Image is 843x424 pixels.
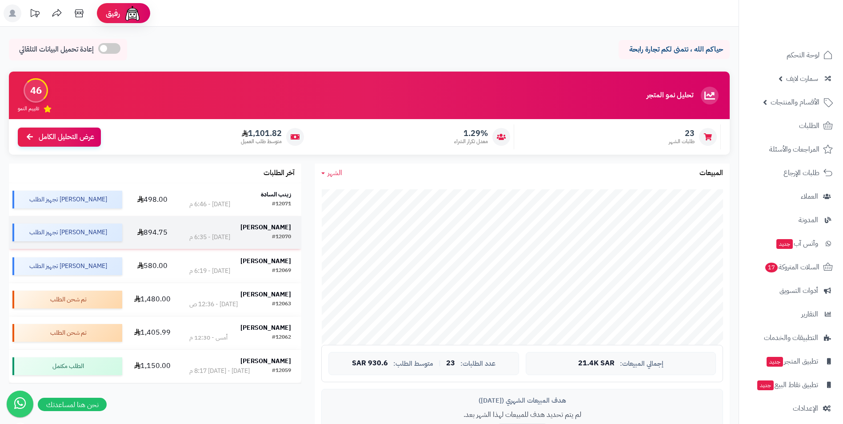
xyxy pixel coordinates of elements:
span: الإعدادات [793,402,818,415]
a: السلات المتروكة17 [744,256,838,278]
a: تطبيق نقاط البيعجديد [744,374,838,396]
span: تطبيق المتجر [766,355,818,368]
div: #12059 [272,367,291,376]
a: الإعدادات [744,398,838,419]
span: جديد [776,239,793,249]
span: وآتس آب [775,237,818,250]
a: العملاء [744,186,838,207]
div: [DATE] - 6:19 م [189,267,230,276]
span: 23 [669,128,695,138]
div: [PERSON_NAME] تجهيز الطلب [12,191,122,208]
span: الأقسام والمنتجات [771,96,819,108]
strong: [PERSON_NAME] [240,290,291,299]
span: المدونة [799,214,818,226]
strong: زينب السادة [261,190,291,199]
div: #12070 [272,233,291,242]
a: أدوات التسويق [744,280,838,301]
div: [DATE] - 12:36 ص [189,300,238,309]
span: طلبات الإرجاع [783,167,819,179]
strong: [PERSON_NAME] [240,223,291,232]
div: تم شحن الطلب [12,291,122,308]
a: وآتس آبجديد [744,233,838,254]
span: 930.6 SAR [352,360,388,368]
span: التقارير [801,308,818,320]
h3: تحليل نمو المتجر [647,92,693,100]
td: 580.00 [126,250,179,283]
a: تطبيق المتجرجديد [744,351,838,372]
a: الشهر [321,168,342,178]
div: هدف المبيعات الشهري ([DATE]) [328,396,716,405]
span: عدد الطلبات: [460,360,495,368]
a: التطبيقات والخدمات [744,327,838,348]
img: logo-2.png [783,7,835,25]
img: ai-face.png [124,4,141,22]
a: التقارير [744,304,838,325]
p: حياكم الله ، نتمنى لكم تجارة رابحة [625,44,723,55]
strong: [PERSON_NAME] [240,356,291,366]
div: [DATE] - 6:35 م [189,233,230,242]
div: أمس - 12:30 م [189,333,228,342]
h3: المبيعات [699,169,723,177]
div: #12062 [272,333,291,342]
a: الطلبات [744,115,838,136]
span: رفيق [106,8,120,19]
span: جديد [757,380,774,390]
a: تحديثات المنصة [24,4,46,24]
span: جديد [767,357,783,367]
div: الطلب مكتمل [12,357,122,375]
span: عرض التحليل الكامل [39,132,94,142]
span: 21.4K SAR [578,360,615,368]
td: 1,150.00 [126,350,179,383]
span: معدل تكرار الشراء [454,138,488,145]
span: إعادة تحميل البيانات التلقائي [19,44,94,55]
div: [PERSON_NAME] تجهيز الطلب [12,224,122,241]
span: التطبيقات والخدمات [764,332,818,344]
div: #12071 [272,200,291,209]
strong: [PERSON_NAME] [240,256,291,266]
span: 17 [765,263,778,272]
strong: [PERSON_NAME] [240,323,291,332]
span: الشهر [328,168,342,178]
div: #12069 [272,267,291,276]
span: الطلبات [799,120,819,132]
span: المراجعات والأسئلة [769,143,819,156]
span: إجمالي المبيعات: [620,360,663,368]
a: المدونة [744,209,838,231]
a: المراجعات والأسئلة [744,139,838,160]
span: سمارت لايف [786,72,818,85]
span: تطبيق نقاط البيع [756,379,818,391]
a: طلبات الإرجاع [744,162,838,184]
span: لوحة التحكم [787,49,819,61]
a: عرض التحليل الكامل [18,128,101,147]
span: العملاء [801,190,818,203]
span: 1.29% [454,128,488,138]
span: 1,101.82 [241,128,282,138]
div: [DATE] - [DATE] 8:17 م [189,367,250,376]
td: 894.75 [126,216,179,249]
span: طلبات الشهر [669,138,695,145]
h3: آخر الطلبات [264,169,295,177]
span: السلات المتروكة [764,261,819,273]
span: متوسط الطلب: [393,360,433,368]
span: 23 [446,360,455,368]
div: تم شحن الطلب [12,324,122,342]
div: [DATE] - 6:46 م [189,200,230,209]
div: [PERSON_NAME] تجهيز الطلب [12,257,122,275]
td: 1,405.99 [126,316,179,349]
a: لوحة التحكم [744,44,838,66]
span: أدوات التسويق [779,284,818,297]
p: لم يتم تحديد هدف للمبيعات لهذا الشهر بعد. [328,410,716,420]
td: 498.00 [126,183,179,216]
span: تقييم النمو [18,105,39,112]
div: #12063 [272,300,291,309]
span: | [439,360,441,367]
span: متوسط طلب العميل [241,138,282,145]
td: 1,480.00 [126,283,179,316]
